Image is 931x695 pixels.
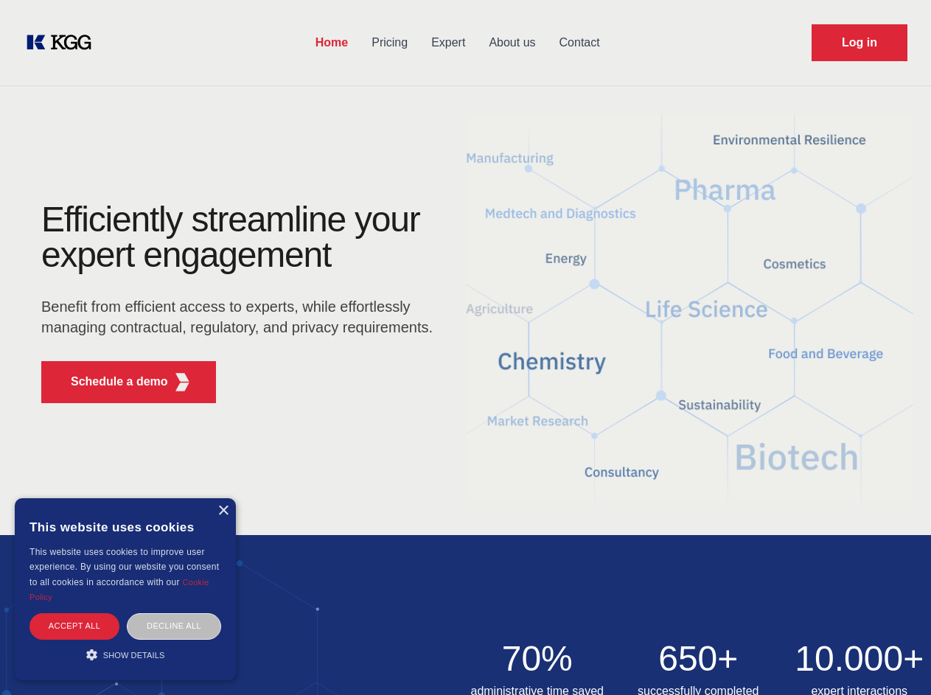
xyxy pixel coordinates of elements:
a: Contact [548,24,612,62]
a: Cookie Policy [29,578,209,601]
div: Accept all [29,613,119,639]
p: Schedule a demo [71,373,168,391]
p: Benefit from efficient access to experts, while effortlessly managing contractual, regulatory, an... [41,296,442,338]
a: Pricing [360,24,419,62]
div: Decline all [127,613,221,639]
img: KGG Fifth Element RED [466,96,914,520]
h2: 650+ [627,641,770,677]
div: This website uses cookies [29,509,221,545]
h1: Efficiently streamline your expert engagement [41,202,442,273]
iframe: Chat Widget [857,624,931,695]
span: Show details [103,651,165,660]
img: KGG Fifth Element RED [173,373,192,391]
a: KOL Knowledge Platform: Talk to Key External Experts (KEE) [24,31,103,55]
a: Request Demo [812,24,907,61]
button: Schedule a demoKGG Fifth Element RED [41,361,216,403]
div: Show details [29,647,221,662]
h2: 70% [466,641,610,677]
div: Close [217,506,229,517]
a: Home [304,24,360,62]
span: This website uses cookies to improve user experience. By using our website you consent to all coo... [29,547,219,587]
a: About us [477,24,547,62]
a: Expert [419,24,477,62]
